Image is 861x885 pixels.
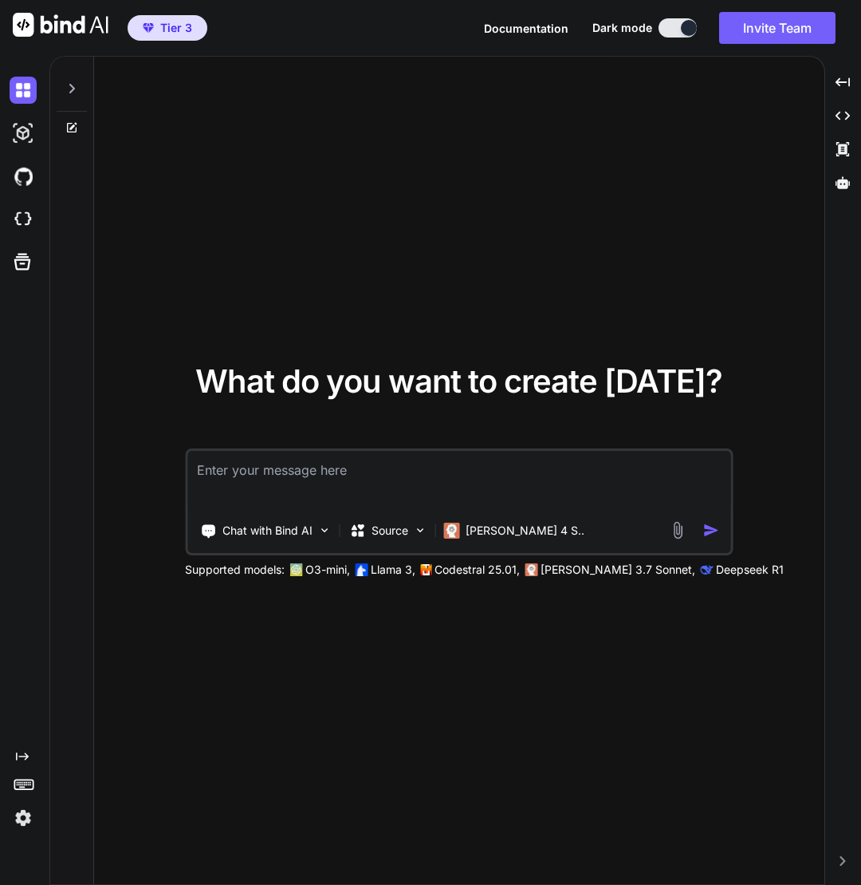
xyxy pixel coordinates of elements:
button: Invite Team [719,12,835,44]
p: Deepseek R1 [716,562,784,578]
span: Dark mode [592,20,652,36]
p: [PERSON_NAME] 4 S.. [466,523,584,539]
button: Documentation [484,20,568,37]
img: Llama2 [355,563,368,576]
img: githubDark [10,163,37,190]
img: Mistral-AI [420,564,431,575]
img: Bind AI [13,13,108,37]
img: cloudideIcon [10,206,37,233]
img: darkAi-studio [10,120,37,147]
img: icon [702,522,719,539]
img: claude [700,563,713,576]
img: GPT-4 [289,563,302,576]
img: Pick Tools [317,523,331,537]
p: O3-mini, [305,562,350,578]
span: Tier 3 [160,20,192,36]
p: Llama 3, [371,562,415,578]
img: Pick Models [413,523,427,537]
img: settings [10,804,37,832]
img: darkChat [10,77,37,104]
p: Supported models: [185,562,285,578]
img: attachment [668,521,686,539]
span: What do you want to create [DATE]? [195,362,722,401]
img: Claude 4 Sonnet [443,523,459,539]
span: Documentation [484,22,568,35]
p: Source [372,523,408,539]
img: premium [143,23,154,33]
p: [PERSON_NAME] 3.7 Sonnet, [541,562,695,578]
img: claude [525,563,537,576]
p: Chat with Bind AI [222,523,313,539]
p: Codestral 25.01, [434,562,520,578]
button: premiumTier 3 [128,15,207,41]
